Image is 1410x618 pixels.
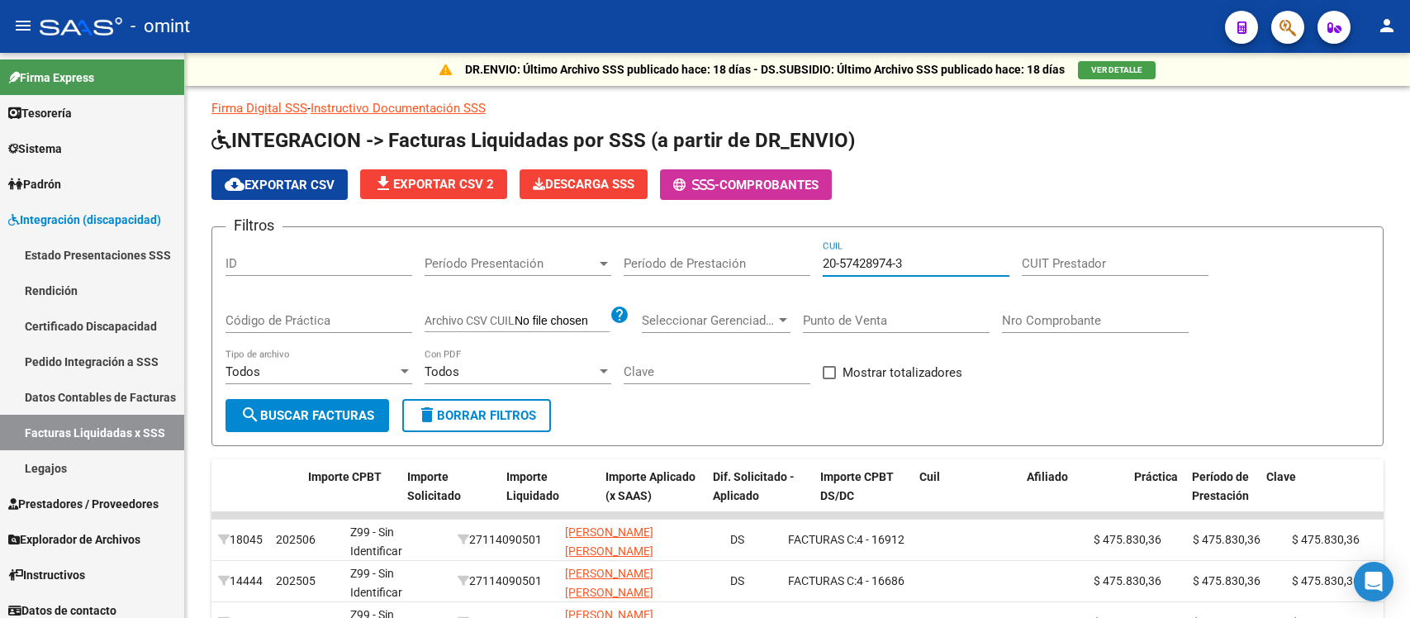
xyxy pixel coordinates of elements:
[1020,459,1128,532] datatable-header-cell: Afiliado
[276,574,316,587] span: 202505
[458,530,552,549] div: 27114090501
[401,459,500,532] datatable-header-cell: Importe Solicitado
[425,314,515,327] span: Archivo CSV CUIL
[8,104,72,122] span: Tesorería
[350,567,402,599] span: Z99 - Sin Identificar
[1128,459,1185,532] datatable-header-cell: Práctica
[211,129,855,152] span: INTEGRACION -> Facturas Liquidadas por SSS (a partir de DR_ENVIO)
[311,101,486,116] a: Instructivo Documentación SSS
[226,364,260,379] span: Todos
[1193,574,1260,587] span: $ 475.830,36
[533,177,634,192] span: Descarga SSS
[8,140,62,158] span: Sistema
[425,256,596,271] span: Período Presentación
[1078,61,1156,79] button: VER DETALLE
[8,566,85,584] span: Instructivos
[226,399,389,432] button: Buscar Facturas
[788,530,981,549] div: 4 - 16912
[520,169,648,200] app-download-masive: Descarga masiva de comprobantes (adjuntos)
[843,363,962,383] span: Mostrar totalizadores
[308,470,382,483] span: Importe CPBT
[713,470,795,502] span: Dif. Solicitado - Aplicado
[373,177,494,192] span: Exportar CSV 2
[1292,574,1360,587] span: $ 475.830,36
[1260,459,1384,532] datatable-header-cell: Clave
[360,169,507,199] button: Exportar CSV 2
[1094,533,1161,546] span: $ 475.830,36
[458,572,552,591] div: 27114090501
[211,99,1384,117] p: -
[520,169,648,199] button: Descarga SSS
[211,169,348,200] button: Exportar CSV
[417,408,536,423] span: Borrar Filtros
[226,214,282,237] h3: Filtros
[706,459,814,532] datatable-header-cell: Dif. Solicitado - Aplicado
[218,530,263,549] div: 18045
[225,178,335,193] span: Exportar CSV
[1266,470,1296,483] span: Clave
[425,364,459,379] span: Todos
[1192,470,1249,502] span: Período de Prestación
[500,459,599,532] datatable-header-cell: Importe Liquidado
[673,178,719,193] span: -
[8,530,140,549] span: Explorador de Archivos
[1027,470,1068,483] span: Afiliado
[211,101,307,116] a: Firma Digital SSS
[1377,16,1397,36] mat-icon: person
[788,572,981,591] div: 4 - 16686
[913,459,1020,532] datatable-header-cell: Cuil
[276,533,316,546] span: 202506
[373,174,393,193] mat-icon: file_download
[1185,459,1260,532] datatable-header-cell: Período de Prestación
[402,399,551,432] button: Borrar Filtros
[350,525,402,558] span: Z99 - Sin Identificar
[660,169,832,200] button: -Comprobantes
[642,313,776,328] span: Seleccionar Gerenciador
[788,533,857,546] span: FACTURAS C:
[131,8,190,45] span: - omint
[13,16,33,36] mat-icon: menu
[605,470,696,502] span: Importe Aplicado (x SAAS)
[8,211,161,229] span: Integración (discapacidad)
[8,69,94,87] span: Firma Express
[1134,470,1178,483] span: Práctica
[8,175,61,193] span: Padrón
[240,408,374,423] span: Buscar Facturas
[417,405,437,425] mat-icon: delete
[465,60,1065,78] p: DR.ENVIO: Último Archivo SSS publicado hace: 18 días - DS.SUBSIDIO: Último Archivo SSS publicado ...
[1292,533,1360,546] span: $ 475.830,36
[814,459,913,532] datatable-header-cell: Importe CPBT DS/DC
[225,174,244,194] mat-icon: cloud_download
[565,567,653,599] span: [PERSON_NAME] [PERSON_NAME]
[1091,65,1142,74] span: VER DETALLE
[515,314,610,329] input: Archivo CSV CUIL
[1193,533,1260,546] span: $ 475.830,36
[218,572,263,591] div: 14444
[719,178,819,193] span: Comprobantes
[565,525,653,558] span: [PERSON_NAME] [PERSON_NAME]
[730,574,744,587] span: DS
[240,405,260,425] mat-icon: search
[610,305,629,325] mat-icon: help
[599,459,706,532] datatable-header-cell: Importe Aplicado (x SAAS)
[1094,574,1161,587] span: $ 475.830,36
[407,470,461,502] span: Importe Solicitado
[788,574,857,587] span: FACTURAS C:
[8,495,159,513] span: Prestadores / Proveedores
[820,470,894,502] span: Importe CPBT DS/DC
[919,470,940,483] span: Cuil
[301,459,401,532] datatable-header-cell: Importe CPBT
[506,470,559,502] span: Importe Liquidado
[1354,562,1393,601] div: Open Intercom Messenger
[730,533,744,546] span: DS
